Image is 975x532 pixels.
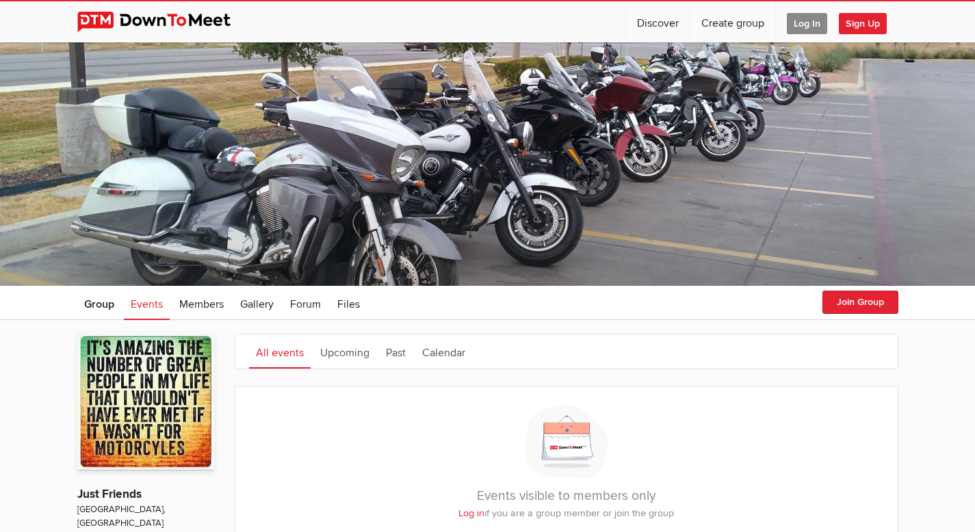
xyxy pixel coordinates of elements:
[233,286,281,320] a: Gallery
[313,334,376,369] a: Upcoming
[77,286,121,320] a: Group
[249,334,311,369] a: All events
[379,334,413,369] a: Past
[240,297,274,311] span: Gallery
[77,503,214,530] span: [GEOGRAPHIC_DATA], [GEOGRAPHIC_DATA]
[172,286,231,320] a: Members
[77,487,142,501] a: Just Friends
[337,297,360,311] span: Files
[415,334,472,369] a: Calendar
[179,297,224,311] span: Members
[690,1,775,42] a: Create group
[330,286,367,320] a: Files
[131,297,163,311] span: Events
[839,1,898,42] a: Sign Up
[124,286,170,320] a: Events
[290,297,321,311] span: Forum
[839,13,887,34] span: Sign Up
[249,506,884,521] p: if you are a group member or join the group
[787,13,827,34] span: Log In
[77,12,252,32] img: DownToMeet
[776,1,838,42] a: Log In
[822,291,898,314] button: Join Group
[458,507,484,519] a: Log in
[626,1,690,42] a: Discover
[77,334,214,470] img: Just Friends
[283,286,328,320] a: Forum
[84,297,114,311] span: Group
